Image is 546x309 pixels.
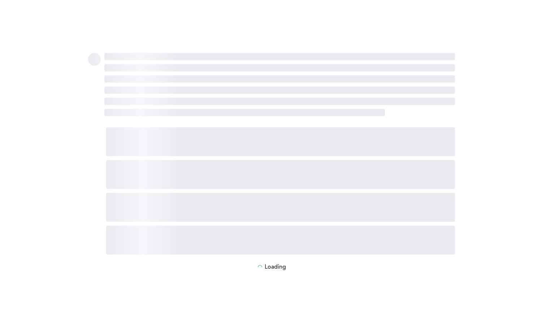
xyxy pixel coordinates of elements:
span: ‌ [104,109,385,116]
span: ‌ [104,53,455,60]
span: ‌ [106,226,455,255]
span: ‌ [104,75,455,83]
span: ‌ [106,160,455,189]
span: ‌ [104,64,455,71]
p: Loading [265,264,286,270]
span: ‌ [104,87,455,94]
span: ‌ [104,98,455,105]
span: ‌ [106,127,455,156]
span: ‌ [106,193,455,222]
span: ‌ [88,53,101,66]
